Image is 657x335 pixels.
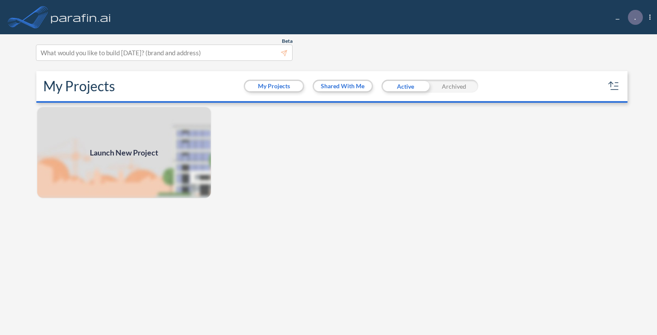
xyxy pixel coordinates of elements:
p: . [634,13,636,21]
a: Launch New Project [36,106,212,199]
span: Beta [282,38,293,45]
div: Archived [430,80,478,93]
img: add [36,106,212,199]
button: My Projects [245,81,303,91]
img: logo [49,9,112,26]
h2: My Projects [43,78,115,94]
span: Launch New Project [90,147,158,159]
button: Shared With Me [314,81,372,91]
div: Active [382,80,430,93]
button: sort [607,79,621,93]
div: ... [603,10,651,25]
